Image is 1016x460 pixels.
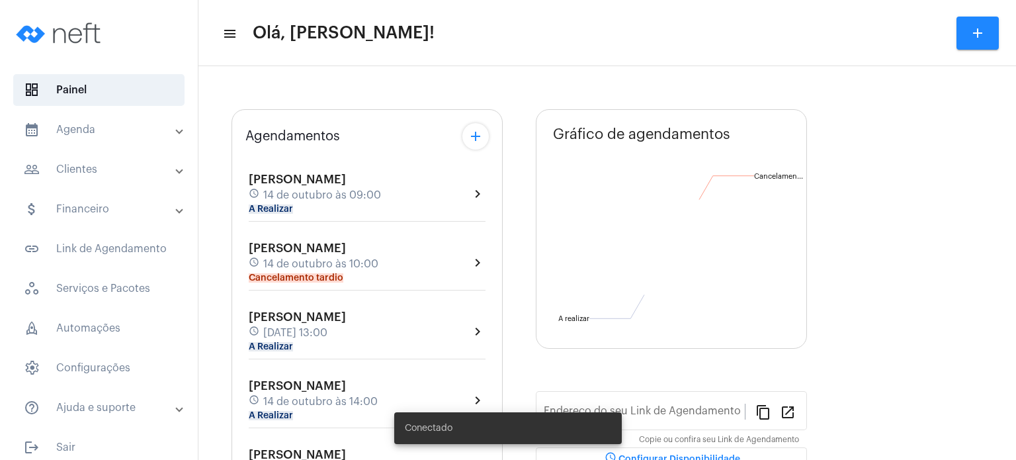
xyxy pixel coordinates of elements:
[249,173,346,185] span: [PERSON_NAME]
[8,193,198,225] mat-expansion-panel-header: sidenav iconFinanceiro
[8,114,198,146] mat-expansion-panel-header: sidenav iconAgenda
[249,342,293,351] mat-chip: A Realizar
[13,273,185,304] span: Serviços e Pacotes
[253,23,435,44] span: Olá, [PERSON_NAME]!
[470,324,486,340] mat-icon: chevron_right
[24,400,177,416] mat-panel-title: Ajuda e suporte
[24,122,177,138] mat-panel-title: Agenda
[249,205,293,214] mat-chip: A Realizar
[249,242,346,254] span: [PERSON_NAME]
[249,273,343,283] mat-chip: Cancelamento tardio
[245,129,340,144] span: Agendamentos
[24,439,40,455] mat-icon: sidenav icon
[263,189,381,201] span: 14 de outubro às 09:00
[8,392,198,424] mat-expansion-panel-header: sidenav iconAjuda e suporte
[24,360,40,376] span: sidenav icon
[13,312,185,344] span: Automações
[249,188,261,203] mat-icon: schedule
[249,311,346,323] span: [PERSON_NAME]
[249,257,261,271] mat-icon: schedule
[470,186,486,202] mat-icon: chevron_right
[249,326,261,340] mat-icon: schedule
[263,327,327,339] span: [DATE] 13:00
[13,74,185,106] span: Painel
[780,404,796,420] mat-icon: open_in_new
[249,380,346,392] span: [PERSON_NAME]
[11,7,110,60] img: logo-neft-novo-2.png
[24,241,40,257] mat-icon: sidenav icon
[754,173,803,180] text: Cancelamen...
[24,201,177,217] mat-panel-title: Financeiro
[553,126,730,142] span: Gráfico de agendamentos
[24,161,40,177] mat-icon: sidenav icon
[970,25,986,41] mat-icon: add
[405,422,452,435] span: Conectado
[222,26,235,42] mat-icon: sidenav icon
[24,320,40,336] span: sidenav icon
[470,255,486,271] mat-icon: chevron_right
[24,201,40,217] mat-icon: sidenav icon
[263,396,378,408] span: 14 de outubro às 14:00
[8,154,198,185] mat-expansion-panel-header: sidenav iconClientes
[544,408,745,420] input: Link
[468,128,484,144] mat-icon: add
[558,315,589,322] text: A realizar
[24,122,40,138] mat-icon: sidenav icon
[249,411,293,420] mat-chip: A Realizar
[470,392,486,408] mat-icon: chevron_right
[24,281,40,297] span: sidenav icon
[13,352,185,384] span: Configurações
[24,161,177,177] mat-panel-title: Clientes
[13,233,185,265] span: Link de Agendamento
[263,258,378,270] span: 14 de outubro às 10:00
[24,82,40,98] span: sidenav icon
[639,436,799,445] mat-hint: Copie ou confira seu Link de Agendamento
[249,394,261,409] mat-icon: schedule
[24,400,40,416] mat-icon: sidenav icon
[755,404,771,420] mat-icon: content_copy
